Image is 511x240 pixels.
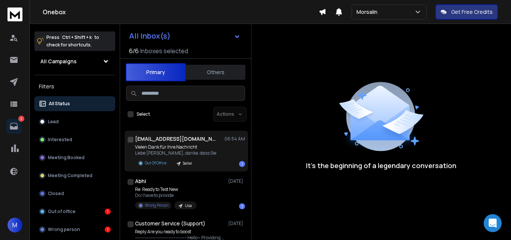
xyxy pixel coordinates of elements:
button: Lead [34,114,115,129]
button: Out of office1 [34,204,115,219]
button: All Campaigns [34,54,115,69]
p: 06:54 AM [224,136,245,142]
div: 1 [239,161,245,167]
button: Meeting Completed [34,168,115,183]
p: Do I have to provide [135,192,196,198]
button: Wrong person1 [34,222,115,237]
p: Closed [48,191,64,197]
p: Out Of Office [145,160,166,166]
button: M [7,218,22,233]
span: Ctrl + Shift + k [61,33,93,42]
p: Wrong Person [145,203,168,208]
button: Others [186,64,245,80]
p: Get Free Credits [451,8,493,16]
p: All Status [49,101,70,107]
label: Select [137,111,150,117]
p: Usa [185,203,192,209]
p: 2 [18,116,24,122]
h1: All Inbox(s) [129,32,171,40]
div: 1 [239,203,245,209]
a: 2 [6,119,21,134]
h3: Inboxes selected [140,46,188,55]
h1: All Campaigns [40,58,77,65]
p: Wrong person [48,227,80,233]
div: Open Intercom Messenger [484,214,502,232]
button: Get Free Credits [435,4,498,19]
button: Closed [34,186,115,201]
p: Meeting Completed [48,173,92,179]
h1: Abhi [135,177,146,185]
button: Interested [34,132,115,147]
h1: [EMAIL_ADDRESS][DOMAIN_NAME] [135,135,217,143]
p: Vielen Dank für Ihre Nachricht [135,144,216,150]
button: All Inbox(s) [123,28,247,43]
p: Seller [183,161,192,166]
button: Primary [126,63,186,81]
p: Re: Ready to Test New [135,186,196,192]
p: Press to check for shortcuts. [46,34,99,49]
p: Liebe [PERSON_NAME], danke, dass Sie [135,150,216,156]
p: [DATE] [228,178,245,184]
p: Meeting Booked [48,155,85,161]
p: Reply:Are you ready to boost [135,229,225,235]
span: 6 / 6 [129,46,139,55]
div: 1 [105,209,111,215]
p: [DATE] [228,221,245,227]
img: logo [7,7,22,21]
p: Out of office [48,209,76,215]
p: It’s the beginning of a legendary conversation [306,160,456,171]
h1: Onebox [43,7,319,16]
div: 1 [105,227,111,233]
p: Lead [48,119,59,125]
p: Interested [48,137,72,143]
h3: Filters [34,81,115,92]
button: Meeting Booked [34,150,115,165]
h1: Customer Service (Support) [135,220,205,227]
button: All Status [34,96,115,111]
p: Morsalin [357,8,380,16]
